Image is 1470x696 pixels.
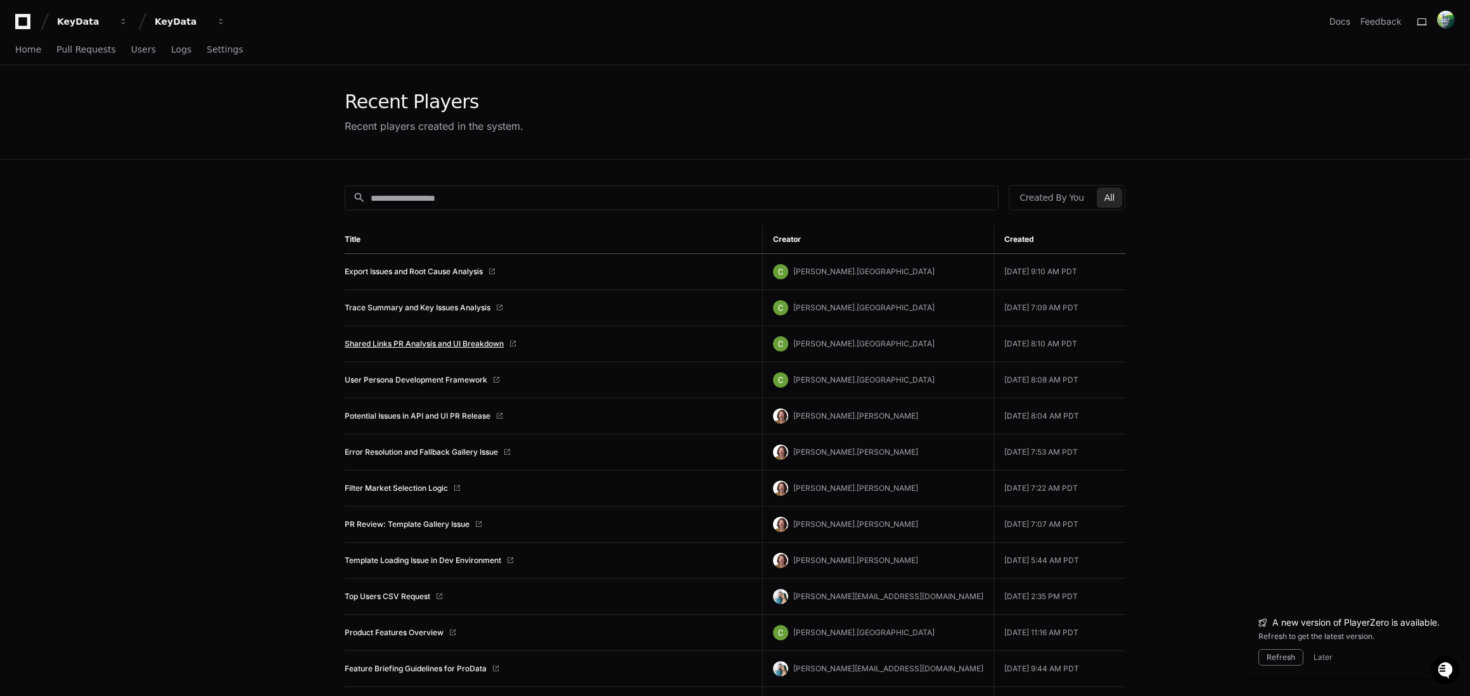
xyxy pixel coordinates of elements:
span: [PERSON_NAME][EMAIL_ADDRESS][DOMAIN_NAME] [793,664,983,673]
div: KeyData [57,15,112,28]
span: Users [131,46,156,53]
td: [DATE] 7:53 AM PDT [994,434,1125,471]
div: Welcome [13,51,231,71]
img: ACg8ocLxjWwHaTxEAox3-XWut-danNeJNGcmSgkd_pWXDZ2crxYdQKg=s96-c [773,408,788,424]
span: [PERSON_NAME].[GEOGRAPHIC_DATA] [793,339,935,348]
button: All [1097,187,1122,208]
a: Pull Requests [56,35,115,65]
td: [DATE] 8:04 AM PDT [994,398,1125,434]
td: [DATE] 9:44 AM PDT [994,651,1125,687]
a: Users [131,35,156,65]
span: A new version of PlayerZero is available. [1272,616,1440,629]
span: Pylon [126,198,153,208]
a: Template Loading Issue in Dev Environment [345,555,501,566]
a: Filter Market Selection Logic [345,483,448,493]
td: [DATE] 7:09 AM PDT [994,290,1125,326]
span: [PERSON_NAME].[PERSON_NAME] [793,555,918,565]
img: PlayerZero [13,13,38,38]
div: Start new chat [57,94,208,107]
img: Ian Ma [13,158,33,178]
img: ACg8ocJeyTBUT--VTQMl_lk7XFR8G_87nM-EqxzOwbMvnw1Kp3QRsmc=s96-c [773,589,788,604]
th: Created [994,225,1125,254]
img: ACg8ocIMhgArYgx6ZSQUNXU5thzs6UsPf9rb_9nFAWwzqr8JC4dkNA=s96-c [773,300,788,315]
img: ACg8ocIMhgArYgx6ZSQUNXU5thzs6UsPf9rb_9nFAWwzqr8JC4dkNA=s96-c [773,372,788,388]
span: [PERSON_NAME].[PERSON_NAME] [793,447,918,457]
a: Logs [171,35,191,65]
img: 7521149027303_d2c55a7ec3fe4098c2f6_72.png [27,94,49,117]
div: KeyData [155,15,209,28]
img: ACg8ocIResxbXmkj8yi8MXd9khwmIcCagy_aFmaABQjz70hz5r7uuJU=s96-c [1437,11,1455,28]
a: User Persona Development Framework [345,375,487,385]
img: ACg8ocIMhgArYgx6ZSQUNXU5thzs6UsPf9rb_9nFAWwzqr8JC4dkNA=s96-c [773,625,788,640]
img: ACg8ocJeyTBUT--VTQMl_lk7XFR8G_87nM-EqxzOwbMvnw1Kp3QRsmc=s96-c [773,661,788,676]
a: Product Features Overview [345,628,444,638]
div: Past conversations [13,138,81,148]
th: Creator [762,225,994,254]
span: [PERSON_NAME] [39,170,103,180]
button: Feedback [1360,15,1402,28]
button: KeyData [150,10,231,33]
iframe: Open customer support [1429,654,1464,688]
a: Feature Briefing Guidelines for ProData [345,664,487,674]
span: • [105,170,110,180]
td: [DATE] 2:35 PM PDT [994,579,1125,615]
td: [DATE] 7:07 AM PDT [994,507,1125,543]
div: Recent players created in the system. [345,118,523,134]
span: [DATE] [112,170,138,180]
td: [DATE] 7:22 AM PDT [994,471,1125,507]
td: [DATE] 11:16 AM PDT [994,615,1125,651]
span: [PERSON_NAME].[PERSON_NAME] [793,519,918,529]
span: [PERSON_NAME].[PERSON_NAME] [793,411,918,421]
span: [PERSON_NAME].[GEOGRAPHIC_DATA] [793,267,935,276]
a: Settings [207,35,243,65]
th: Title [345,225,762,254]
a: Home [15,35,41,65]
img: ACg8ocIMhgArYgx6ZSQUNXU5thzs6UsPf9rb_9nFAWwzqr8JC4dkNA=s96-c [773,264,788,279]
a: Docs [1329,15,1350,28]
button: Start new chat [215,98,231,113]
span: [PERSON_NAME].[GEOGRAPHIC_DATA] [793,628,935,637]
span: [PERSON_NAME].[PERSON_NAME] [793,483,918,493]
td: [DATE] 8:08 AM PDT [994,362,1125,398]
img: ACg8ocLxjWwHaTxEAox3-XWut-danNeJNGcmSgkd_pWXDZ2crxYdQKg=s96-c [773,517,788,532]
button: Later [1313,652,1333,662]
button: See all [196,136,231,151]
img: ACg8ocIMhgArYgx6ZSQUNXU5thzs6UsPf9rb_9nFAWwzqr8JC4dkNA=s96-c [773,336,788,351]
a: Potential Issues in API and UI PR Release [345,411,490,421]
button: KeyData [52,10,133,33]
div: Recent Players [345,91,523,113]
a: Export Issues and Root Cause Analysis [345,267,483,277]
a: Error Resolution and Fallback Gallery Issue [345,447,498,457]
img: ACg8ocLxjWwHaTxEAox3-XWut-danNeJNGcmSgkd_pWXDZ2crxYdQKg=s96-c [773,481,788,496]
span: [PERSON_NAME].[GEOGRAPHIC_DATA] [793,375,935,384]
span: [PERSON_NAME].[GEOGRAPHIC_DATA] [793,303,935,312]
img: ACg8ocLxjWwHaTxEAox3-XWut-danNeJNGcmSgkd_pWXDZ2crxYdQKg=s96-c [773,445,788,460]
a: Shared Links PR Analysis and UI Breakdown [345,339,504,349]
a: PR Review: Template Gallery Issue [345,519,470,529]
div: Refresh to get the latest version. [1258,631,1440,642]
span: Logs [171,46,191,53]
div: We're available if you need us! [57,107,174,117]
img: ACg8ocLxjWwHaTxEAox3-XWut-danNeJNGcmSgkd_pWXDZ2crxYdQKg=s96-c [773,553,788,568]
td: [DATE] 8:10 AM PDT [994,326,1125,362]
span: Home [15,46,41,53]
img: 1736555170064-99ba0984-63c1-480f-8ee9-699278ef63ed [13,94,35,117]
mat-icon: search [353,191,366,204]
button: Refresh [1258,649,1303,666]
a: Trace Summary and Key Issues Analysis [345,303,490,313]
span: [PERSON_NAME][EMAIL_ADDRESS][DOMAIN_NAME] [793,592,983,601]
a: Top Users CSV Request [345,592,430,602]
span: Settings [207,46,243,53]
span: Pull Requests [56,46,115,53]
td: [DATE] 5:44 AM PDT [994,543,1125,579]
td: [DATE] 9:10 AM PDT [994,254,1125,290]
button: Created By You [1012,187,1091,208]
a: Powered byPylon [89,198,153,208]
